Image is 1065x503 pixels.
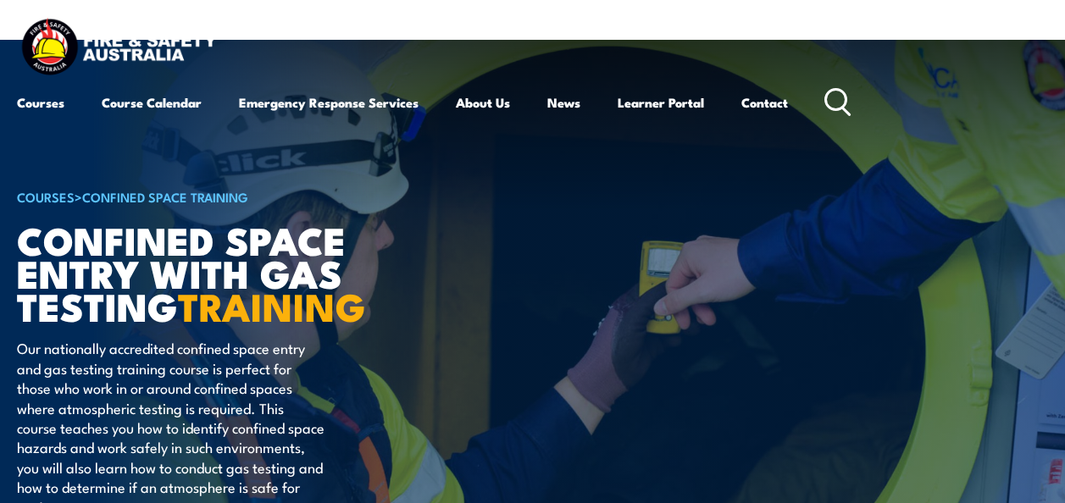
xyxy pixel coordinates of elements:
a: Courses [17,82,64,123]
a: Learner Portal [618,82,704,123]
a: Course Calendar [102,82,202,123]
strong: TRAINING [178,276,366,334]
a: Contact [741,82,788,123]
a: Emergency Response Services [239,82,419,123]
a: About Us [456,82,510,123]
a: Confined Space Training [82,187,248,206]
a: COURSES [17,187,75,206]
h1: Confined Space Entry with Gas Testing [17,223,435,322]
a: News [547,82,580,123]
h6: > [17,186,435,207]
